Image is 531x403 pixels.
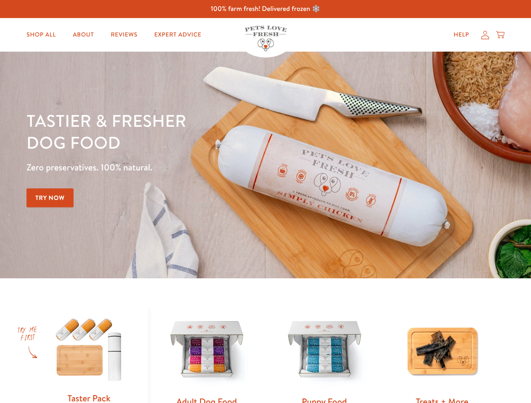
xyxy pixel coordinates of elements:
a: Expert Advice [148,26,208,43]
a: About [66,26,100,43]
a: Reviews [104,26,144,43]
img: Pets Love Fresh [245,26,287,51]
p: Zero preservatives. 100% natural. [26,160,345,175]
a: Try Now [26,188,74,207]
a: Shop All [20,26,63,43]
h1: Tastier & fresher dog food [26,110,345,153]
a: Help [447,26,476,43]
